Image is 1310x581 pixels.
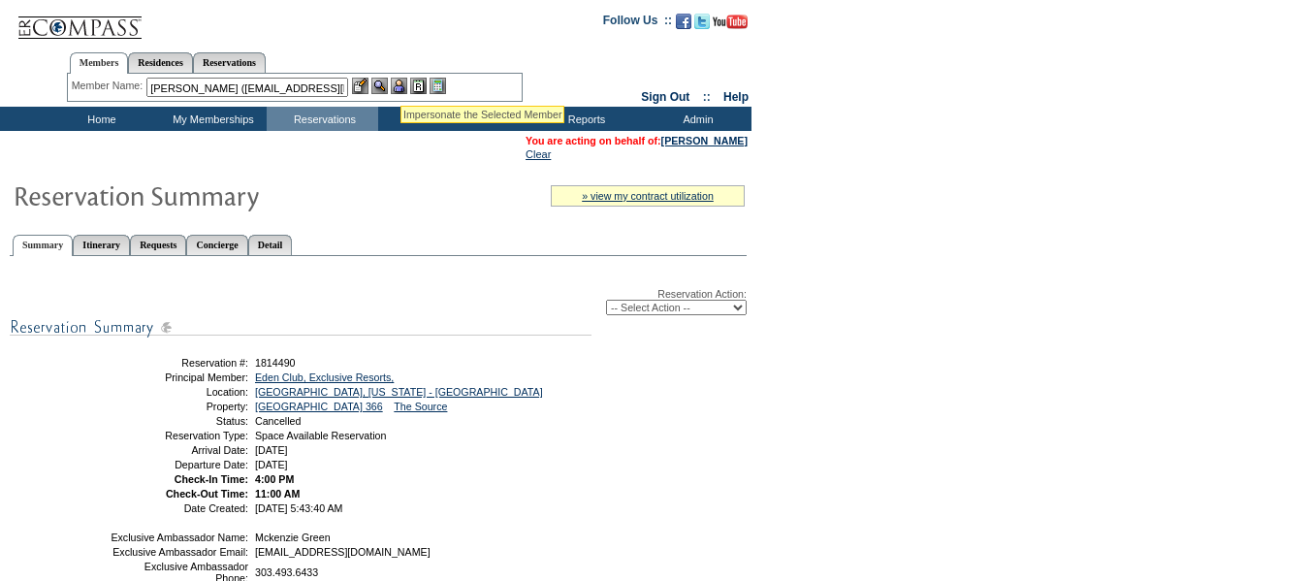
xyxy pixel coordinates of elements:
[391,78,407,94] img: Impersonate
[193,52,266,73] a: Reservations
[526,148,551,160] a: Clear
[640,107,751,131] td: Admin
[186,235,247,255] a: Concierge
[70,52,129,74] a: Members
[713,19,748,31] a: Subscribe to our YouTube Channel
[110,401,248,412] td: Property:
[676,14,691,29] img: Become our fan on Facebook
[175,473,248,485] strong: Check-In Time:
[694,19,710,31] a: Follow us on Twitter
[110,444,248,456] td: Arrival Date:
[110,415,248,427] td: Status:
[44,107,155,131] td: Home
[723,90,749,104] a: Help
[110,371,248,383] td: Principal Member:
[130,235,186,255] a: Requests
[403,109,561,120] div: Impersonate the Selected Member
[255,488,300,500] span: 11:00 AM
[676,19,691,31] a: Become our fan on Facebook
[110,386,248,398] td: Location:
[255,357,296,369] span: 1814490
[255,371,394,383] a: Eden Club, Exclusive Resorts,
[255,415,301,427] span: Cancelled
[255,502,342,514] span: [DATE] 5:43:40 AM
[410,78,427,94] img: Reservations
[72,78,146,94] div: Member Name:
[694,14,710,29] img: Follow us on Twitter
[378,107,528,131] td: Vacation Collection
[166,488,248,500] strong: Check-Out Time:
[255,444,288,456] span: [DATE]
[582,190,714,202] a: » view my contract utilization
[155,107,267,131] td: My Memberships
[703,90,711,104] span: ::
[255,532,331,543] span: Mckenzie Green
[371,78,388,94] img: View
[10,315,591,339] img: subTtlResSummary.gif
[713,15,748,29] img: Subscribe to our YouTube Channel
[641,90,689,104] a: Sign Out
[13,176,400,214] img: Reservaton Summary
[110,532,248,543] td: Exclusive Ambassador Name:
[255,546,431,558] span: [EMAIL_ADDRESS][DOMAIN_NAME]
[430,78,446,94] img: b_calculator.gif
[128,52,193,73] a: Residences
[255,566,318,578] span: 303.493.6433
[110,430,248,441] td: Reservation Type:
[255,401,383,412] a: [GEOGRAPHIC_DATA] 366
[10,288,747,315] div: Reservation Action:
[73,235,130,255] a: Itinerary
[352,78,368,94] img: b_edit.gif
[13,235,73,256] a: Summary
[110,502,248,514] td: Date Created:
[394,401,447,412] a: The Source
[255,386,543,398] a: [GEOGRAPHIC_DATA], [US_STATE] - [GEOGRAPHIC_DATA]
[255,459,288,470] span: [DATE]
[528,107,640,131] td: Reports
[255,430,386,441] span: Space Available Reservation
[255,473,294,485] span: 4:00 PM
[110,546,248,558] td: Exclusive Ambassador Email:
[248,235,293,255] a: Detail
[267,107,378,131] td: Reservations
[110,459,248,470] td: Departure Date:
[661,135,748,146] a: [PERSON_NAME]
[110,357,248,369] td: Reservation #:
[603,12,672,35] td: Follow Us ::
[526,135,748,146] span: You are acting on behalf of:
